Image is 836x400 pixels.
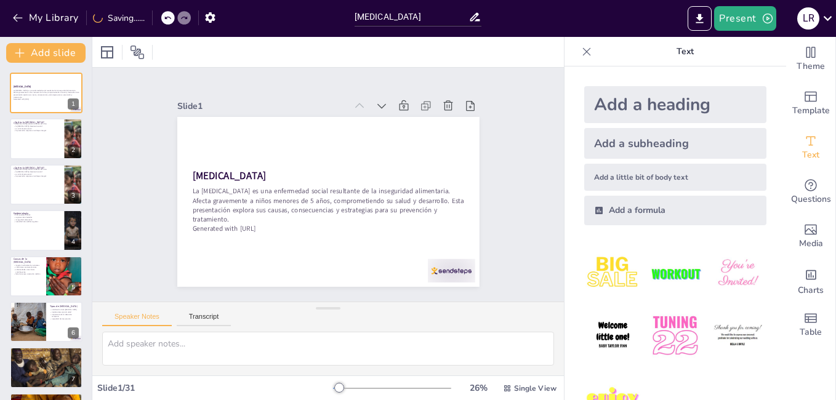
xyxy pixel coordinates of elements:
[584,164,766,191] div: Add a little bit of body text
[50,311,79,313] p: implicaciones para la salud
[50,313,79,318] p: importancia de la detección temprana
[709,307,766,364] img: 6.jpeg
[786,170,835,214] div: Get real-time input from your audience
[802,148,819,162] span: Text
[192,224,464,233] p: Generated with [URL]
[68,282,79,293] div: 5
[68,190,79,201] div: 3
[709,245,766,302] img: 3.jpeg
[97,42,117,62] div: Layout
[786,214,835,258] div: Add images, graphics, shapes or video
[14,356,79,359] p: problemas de salud a largo plazo
[50,309,79,311] p: clasificación de la [MEDICAL_DATA]
[584,307,641,364] img: 4.jpeg
[192,169,266,182] strong: [MEDICAL_DATA]
[786,258,835,303] div: Add charts and graphs
[14,266,42,268] p: condiciones socioeconómicas
[10,256,82,297] div: 5
[14,166,61,170] p: ¿Qué es la [MEDICAL_DATA]?
[584,128,766,159] div: Add a subheading
[14,398,79,400] p: medidas antropométricas
[192,186,464,224] p: La [MEDICAL_DATA] es una enfermedad social resultante de la inseguridad alimentaria. Afecta grave...
[14,268,42,273] p: enfermedades como factor contribuyente
[14,214,61,217] p: 308 muertes en 2022
[514,383,557,393] span: Single View
[14,173,61,175] p: es un fenómeno social
[355,8,468,26] input: Insert title
[130,45,145,60] span: Position
[93,12,145,24] div: Saving......
[14,212,61,215] p: Epidemiología
[10,302,82,342] div: 6
[10,347,82,388] div: 7
[786,81,835,126] div: Add ready made slides
[14,257,42,264] p: Causas de la [MEDICAL_DATA]
[9,8,84,28] button: My Library
[14,349,79,353] p: Consecuencias de la [MEDICAL_DATA]
[786,126,835,170] div: Add text boxes
[68,236,79,247] div: 4
[14,217,61,219] p: regiones más afectadas
[14,129,61,132] p: la prevención requiere un enfoque integral
[10,210,82,250] div: 4
[688,6,712,31] button: Export to PowerPoint
[14,170,61,173] p: la [MEDICAL_DATA] deteriora la salud
[50,318,79,320] p: necesidad de intervención
[786,37,835,81] div: Change the overall theme
[10,118,82,159] div: 2
[14,125,61,127] p: la [MEDICAL_DATA] deteriora la salud
[714,6,776,31] button: Present
[14,122,61,125] p: [MEDICAL_DATA] afecta a millones de niños
[10,73,82,113] div: 1
[14,169,61,171] p: [MEDICAL_DATA] afecta a millones de niños
[14,98,79,101] p: Generated with [URL]
[646,307,704,364] img: 5.jpeg
[6,43,86,63] button: Add slide
[177,100,347,112] div: Slide 1
[14,394,79,398] p: Diagnóstico
[50,305,79,308] p: Tipos de [MEDICAL_DATA]
[464,382,493,394] div: 26 %
[14,221,61,223] p: necesidad de medidas urgentes
[68,98,79,110] div: 1
[799,237,823,250] span: Media
[177,313,231,326] button: Transcript
[102,313,172,326] button: Speaker Notes
[798,284,824,297] span: Charts
[14,89,79,98] p: La [MEDICAL_DATA] es una enfermedad social resultante de la inseguridad alimentaria. Afecta grave...
[646,245,704,302] img: 2.jpeg
[14,85,31,88] strong: [MEDICAL_DATA]
[14,354,79,356] p: aumento del riesgo de infecciones
[797,7,819,30] div: l r
[68,145,79,156] div: 2
[584,196,766,225] div: Add a formula
[797,6,819,31] button: l r
[14,351,79,354] p: [MEDICAL_DATA] cognitivo
[97,382,333,394] div: Slide 1 / 31
[584,245,641,302] img: 1.jpeg
[68,327,79,338] div: 6
[14,120,61,124] p: ¿Qué es la [MEDICAL_DATA]?
[584,86,766,123] div: Add a heading
[786,303,835,347] div: Add a table
[10,164,82,205] div: 3
[14,264,42,266] p: ingesta insuficiente de nutrientes
[791,193,831,206] span: Questions
[792,104,830,118] span: Template
[68,374,79,385] div: 7
[14,273,42,275] p: falta de acceso a atención médica
[14,175,61,178] p: la prevención requiere un enfoque integral
[14,358,79,361] p: necesidad de intervención temprana
[597,37,774,66] p: Text
[14,127,61,130] p: es un fenómeno social
[797,60,825,73] span: Theme
[800,326,822,339] span: Table
[14,218,61,221] p: inseguridad alimentaria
